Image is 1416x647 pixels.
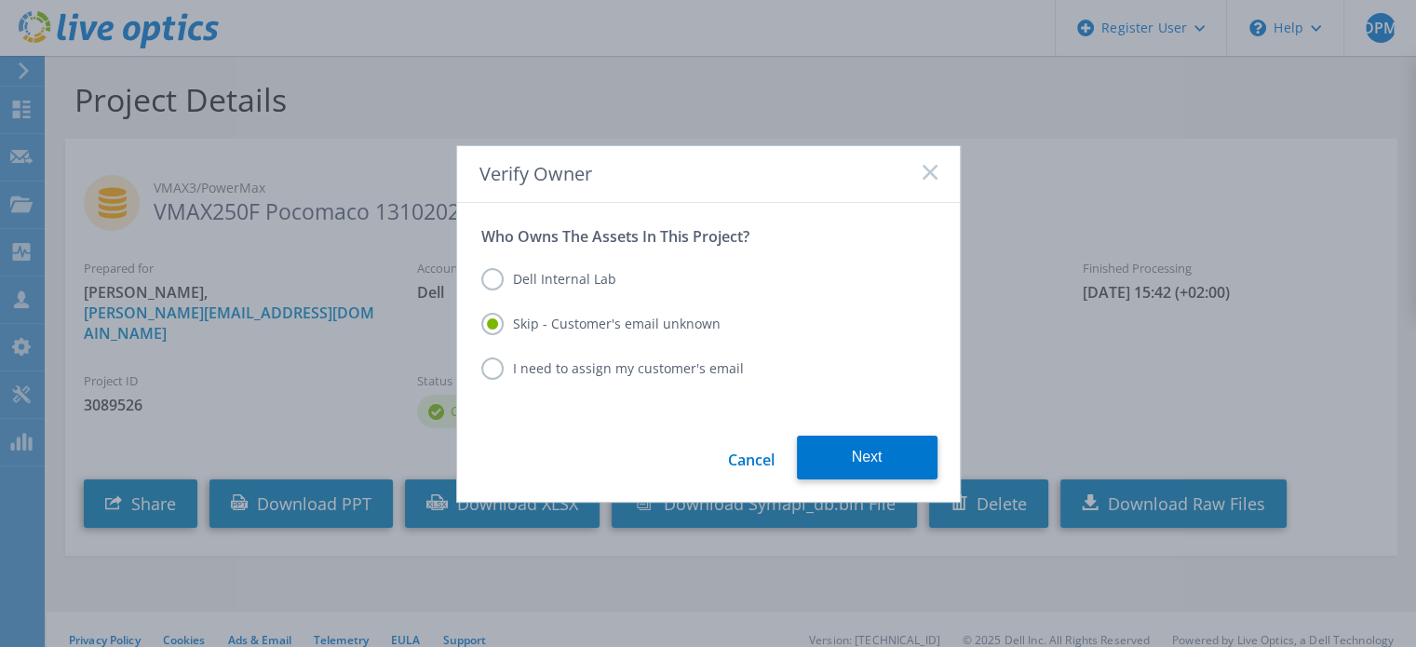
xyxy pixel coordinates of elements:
a: Cancel [728,436,775,479]
label: Dell Internal Lab [481,268,616,290]
label: Skip - Customer's email unknown [481,313,721,335]
span: Verify Owner [479,161,592,186]
p: Who Owns The Assets In This Project? [481,227,936,246]
button: Next [797,436,937,479]
label: I need to assign my customer's email [481,357,744,380]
